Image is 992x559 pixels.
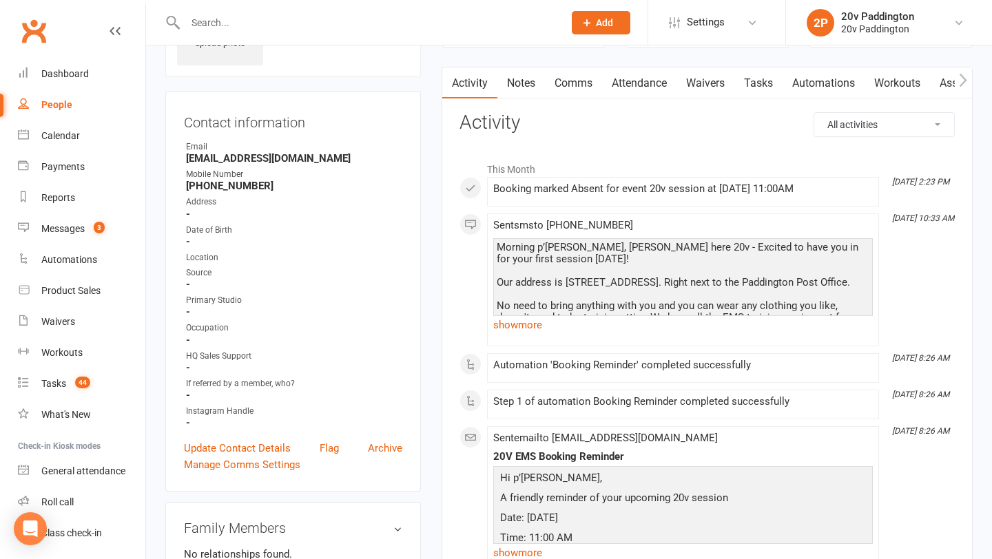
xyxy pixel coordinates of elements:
[602,67,676,99] a: Attendance
[94,222,105,233] span: 3
[186,224,402,237] div: Date of Birth
[18,337,145,368] a: Workouts
[18,275,145,306] a: Product Sales
[186,168,402,181] div: Mobile Number
[186,140,402,154] div: Email
[186,180,402,192] strong: [PHONE_NUMBER]
[41,192,75,203] div: Reports
[186,389,402,401] strong: -
[497,489,869,509] p: A friendly reminder of your upcoming 20v session
[186,405,402,418] div: Instagram Handle
[18,59,145,89] a: Dashboard
[41,223,85,234] div: Messages
[841,23,914,35] div: 20v Paddington
[18,518,145,549] a: Class kiosk mode
[186,334,402,346] strong: -
[892,177,949,187] i: [DATE] 2:23 PM
[41,496,74,507] div: Roll call
[41,254,97,265] div: Automations
[676,67,734,99] a: Waivers
[41,285,101,296] div: Product Sales
[493,219,633,231] span: Sent sms to [PHONE_NUMBER]
[186,416,402,429] strong: -
[186,196,402,209] div: Address
[41,68,89,79] div: Dashboard
[545,67,602,99] a: Comms
[41,130,80,141] div: Calendar
[493,432,718,444] span: Sent email to [EMAIL_ADDRESS][DOMAIN_NAME]
[41,527,102,538] div: Class check-in
[841,10,914,23] div: 20v Paddington
[493,451,873,463] div: 20V EMS Booking Reminder
[18,213,145,244] a: Messages 3
[497,509,869,529] p: Date: [DATE]
[186,235,402,248] strong: -
[572,11,630,34] button: Add
[459,155,955,177] li: This Month
[18,368,145,399] a: Tasks 44
[892,353,949,363] i: [DATE] 8:26 AM
[186,152,402,165] strong: [EMAIL_ADDRESS][DOMAIN_NAME]
[497,470,869,489] p: Hi p’[PERSON_NAME],
[892,213,954,223] i: [DATE] 10:33 AM
[865,67,930,99] a: Workouts
[18,182,145,213] a: Reports
[687,7,725,38] span: Settings
[41,378,66,389] div: Tasks
[186,306,402,318] strong: -
[320,440,339,456] a: Flag
[493,359,873,371] div: Automation 'Booking Reminder' completed successfully
[497,67,545,99] a: Notes
[186,266,402,279] div: Source
[41,347,83,358] div: Workouts
[41,465,125,476] div: General attendance
[186,294,402,307] div: Primary Studio
[41,409,91,420] div: What's New
[892,426,949,436] i: [DATE] 8:26 AM
[783,67,865,99] a: Automations
[41,161,85,172] div: Payments
[18,89,145,120] a: People
[18,244,145,275] a: Automations
[186,350,402,363] div: HQ Sales Support
[186,208,402,220] strong: -
[18,306,145,337] a: Waivers
[17,14,51,48] a: Clubworx
[184,456,300,473] a: Manage Comms Settings
[807,9,834,36] div: 2P
[181,13,554,32] input: Search...
[18,399,145,430] a: What's New
[186,321,402,335] div: Occupation
[493,183,873,195] div: Booking marked Absent for event 20v session at [DATE] 11:00AM
[892,390,949,399] i: [DATE] 8:26 AM
[497,242,869,394] div: Morning p’[PERSON_NAME], [PERSON_NAME] here 20v - Excited to have you in for your first session [...
[184,440,291,456] a: Update Contact Details
[493,315,873,335] a: show more
[184,520,402,536] h3: Family Members
[459,112,955,134] h3: Activity
[41,99,72,110] div: People
[75,377,90,388] span: 44
[41,316,75,327] div: Waivers
[184,109,402,130] h3: Contact information
[368,440,402,456] a: Archive
[14,512,47,545] div: Open Intercom Messenger
[497,529,869,549] p: Time: 11:00 AM
[596,17,613,28] span: Add
[442,67,497,99] a: Activity
[186,251,402,264] div: Location
[18,456,145,487] a: General attendance kiosk mode
[18,120,145,151] a: Calendar
[186,278,402,291] strong: -
[493,396,873,408] div: Step 1 of automation Booking Reminder completed successfully
[18,487,145,518] a: Roll call
[186,377,402,390] div: If referred by a member, who?
[734,67,783,99] a: Tasks
[186,361,402,374] strong: -
[18,151,145,182] a: Payments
